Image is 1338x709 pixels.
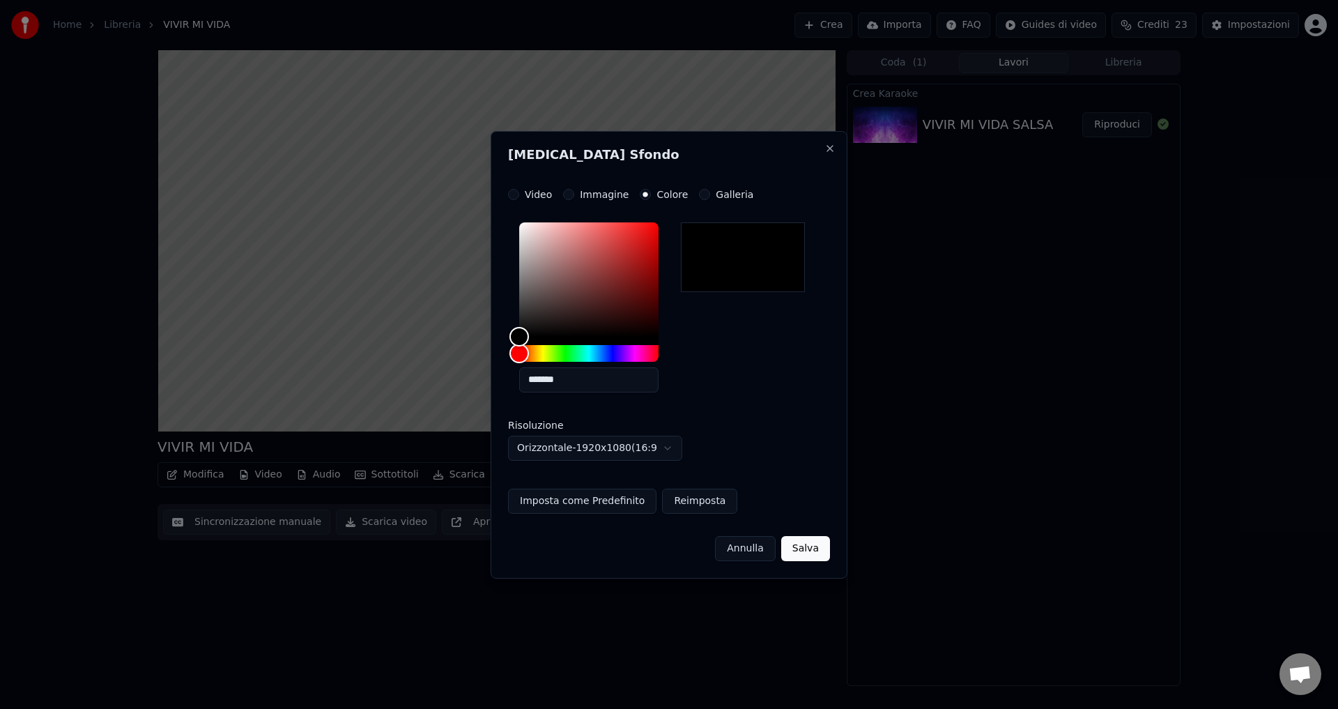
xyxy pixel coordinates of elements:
h2: [MEDICAL_DATA] Sfondo [508,148,830,161]
button: Annulla [715,536,776,561]
label: Galleria [716,190,753,199]
label: Video [525,190,552,199]
button: Reimposta [662,489,737,514]
button: Imposta come Predefinito [508,489,656,514]
label: Colore [656,190,688,199]
label: Risoluzione [508,420,647,430]
div: Hue [519,345,659,362]
div: Color [519,222,659,337]
button: Salva [781,536,830,561]
label: Immagine [580,190,629,199]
